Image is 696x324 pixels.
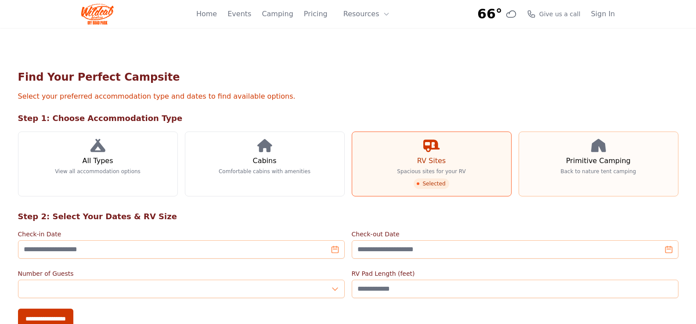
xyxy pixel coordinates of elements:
a: All Types View all accommodation options [18,132,178,196]
h3: All Types [82,156,113,166]
a: Home [196,9,217,19]
a: Cabins Comfortable cabins with amenities [185,132,345,196]
a: Primitive Camping Back to nature tent camping [519,132,678,196]
a: Events [227,9,251,19]
img: Wildcat Logo [81,4,114,25]
span: Give us a call [539,10,581,18]
span: 66° [477,6,502,22]
p: Select your preferred accommodation type and dates to find available options. [18,91,678,102]
h1: Find Your Perfect Campsite [18,70,678,84]
button: Resources [338,5,395,23]
h2: Step 1: Choose Accommodation Type [18,112,678,125]
p: View all accommodation options [55,168,141,175]
a: RV Sites Spacious sites for your RV Selected [352,132,512,196]
a: Camping [262,9,293,19]
label: RV Pad Length (feet) [352,269,678,278]
label: Check-out Date [352,230,678,239]
a: Sign In [591,9,615,19]
p: Back to nature tent camping [561,168,636,175]
a: Pricing [304,9,328,19]
a: Give us a call [527,10,581,18]
label: Number of Guests [18,269,345,278]
p: Spacious sites for your RV [397,168,465,175]
label: Check-in Date [18,230,345,239]
h3: Cabins [252,156,276,166]
h3: Primitive Camping [566,156,631,166]
p: Comfortable cabins with amenities [219,168,310,175]
span: Selected [414,178,449,189]
h3: RV Sites [417,156,446,166]
h2: Step 2: Select Your Dates & RV Size [18,210,678,223]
